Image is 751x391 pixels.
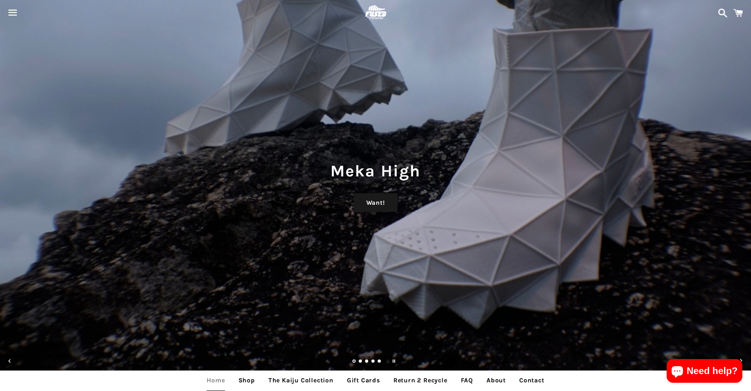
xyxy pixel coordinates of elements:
a: Load slide 2 [359,360,363,364]
h1: Meka High [8,159,743,182]
a: Slide 1, current [352,360,356,364]
button: Previous slide [1,352,19,370]
a: FAQ [455,371,479,390]
a: Contact [513,371,550,390]
a: Home [201,371,231,390]
a: Gift Cards [341,371,386,390]
button: Pause slideshow [385,352,403,370]
a: The Kaiju Collection [263,371,339,390]
a: Shop [233,371,261,390]
a: About [481,371,512,390]
a: Load slide 4 [371,360,375,364]
a: Load slide 3 [365,360,369,364]
button: Next slide [732,352,750,370]
inbox-online-store-chat: Shopify online store chat [664,359,745,385]
a: Want! [354,193,397,212]
a: Return 2 Recycle [388,371,453,390]
a: Load slide 5 [378,360,382,364]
